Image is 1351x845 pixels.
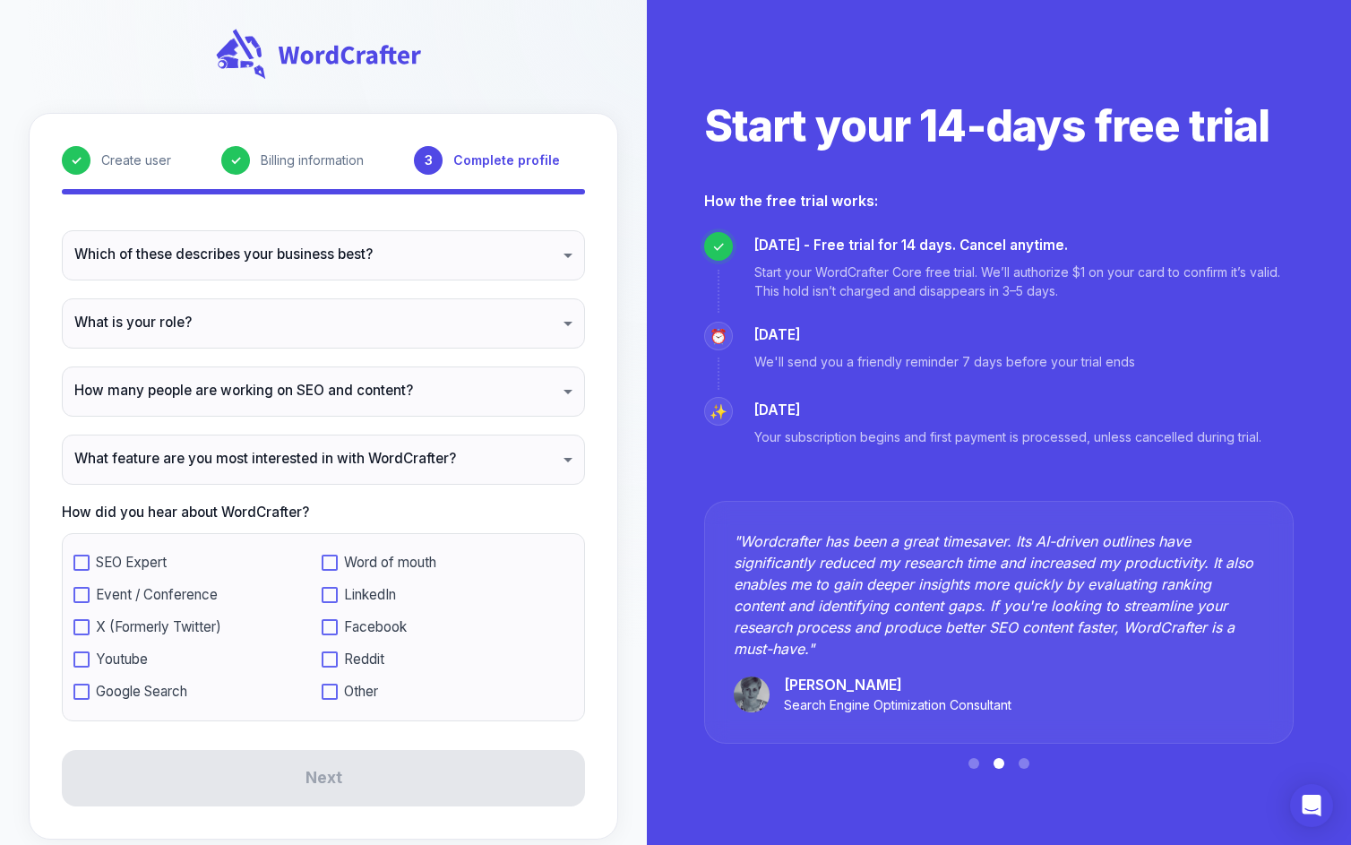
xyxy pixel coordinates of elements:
p: " Wordcrafter has been a great timesaver. Its AI-driven outlines have significantly reduced my re... [734,530,1264,660]
span: Other [344,684,378,700]
p: [DATE] - Free trial for 14 days. Cancel anytime. [754,236,1294,256]
p: [PERSON_NAME] [784,674,1011,695]
p: Billing information [261,151,364,170]
p: We'll send you a friendly reminder 7 days before your trial ends [754,352,1135,371]
div: Open Intercom Messenger [1290,784,1333,827]
span: Reddit [344,651,384,668]
div: ​ [62,435,585,485]
img: diana-busko.jpg [734,677,770,712]
span: Word of mouth [344,555,436,571]
div: ✓ [62,146,90,175]
span: X (Formerly Twitter) [96,619,221,635]
span: Facebook [344,619,407,635]
h2: Start your 14-days free trial [704,99,1294,154]
div: ✓ [704,232,733,261]
h2: How the free trial works: [704,191,1294,211]
div: ​ [62,298,585,349]
p: [DATE] [754,401,1261,421]
p: Search Engine Optimization Consultant [784,695,1011,715]
p: Start your WordCrafter Core free trial. We’ll authorize $1 on your card to confirm it’s valid. Th... [754,263,1294,300]
p: Create user [101,151,171,170]
span: SEO Expert [96,555,167,571]
div: ✓ [221,146,250,175]
span: Youtube [96,651,148,668]
p: Your subscription begins and first payment is processed, unless cancelled during trial. [754,427,1261,446]
span: Event / Conference [96,587,218,603]
div: ⏰ [704,322,733,350]
legend: How did you hear about WordCrafter? [62,503,585,522]
p: [DATE] [754,325,1135,346]
span: Google Search [96,684,187,700]
div: ✨ [704,397,733,426]
p: Complete profile [453,151,560,170]
div: ​ [62,230,585,280]
div: ​ [62,366,585,417]
span: LinkedIn [344,587,396,603]
div: 3 [414,146,443,175]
